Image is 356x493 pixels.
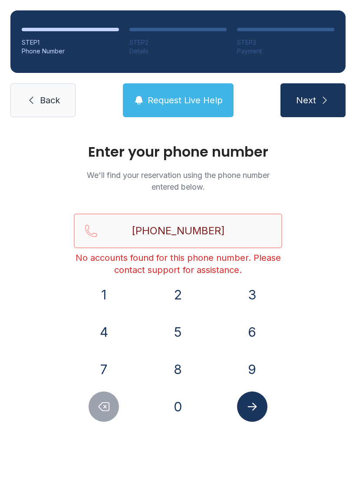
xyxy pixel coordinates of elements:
button: 4 [89,317,119,347]
button: 8 [163,354,193,385]
div: STEP 2 [129,38,227,47]
p: We'll find your reservation using the phone number entered below. [74,169,282,193]
button: Delete number [89,391,119,422]
span: Request Live Help [148,94,223,106]
div: No accounts found for this phone number. Please contact support for assistance. [74,252,282,276]
input: Reservation phone number [74,214,282,248]
div: STEP 3 [237,38,334,47]
button: Submit lookup form [237,391,267,422]
div: STEP 1 [22,38,119,47]
button: 7 [89,354,119,385]
div: Phone Number [22,47,119,56]
button: 0 [163,391,193,422]
button: 9 [237,354,267,385]
button: 5 [163,317,193,347]
div: Details [129,47,227,56]
button: 6 [237,317,267,347]
div: Payment [237,47,334,56]
span: Back [40,94,60,106]
button: 1 [89,279,119,310]
h1: Enter your phone number [74,145,282,159]
button: 3 [237,279,267,310]
span: Next [296,94,316,106]
button: 2 [163,279,193,310]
